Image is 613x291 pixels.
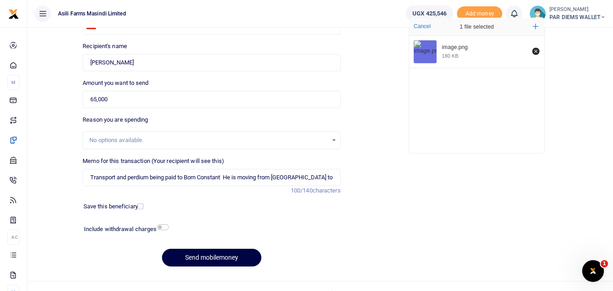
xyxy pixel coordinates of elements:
img: logo-small [8,9,19,20]
a: logo-small logo-large logo-large [8,10,19,17]
div: image.png [442,44,527,51]
span: 100/140 [291,187,313,194]
input: UGX [83,91,340,108]
h6: Include withdrawal charges [84,226,165,233]
li: Ac [7,230,20,245]
a: profile-user [PERSON_NAME] PAR DIEMS WALLET [530,5,606,22]
label: Reason you are spending [83,115,148,124]
div: 180 KB [442,53,459,59]
span: UGX 425,546 [412,9,446,18]
span: Asili Farms Masindi Limited [54,10,130,18]
img: image.png [414,40,436,63]
label: Memo for this transaction (Your recipient will see this) [83,157,224,166]
div: File Uploader [409,17,545,153]
input: Enter extra information [83,169,340,186]
li: Wallet ballance [402,5,457,22]
span: Add money [457,6,502,21]
button: Cancel [411,20,433,32]
img: profile-user [530,5,546,22]
a: Add money [457,10,502,16]
iframe: Intercom live chat [582,260,604,282]
label: Amount you want to send [83,79,148,88]
button: Send mobilemoney [162,249,261,266]
input: Loading name... [83,54,340,71]
small: [PERSON_NAME] [549,6,606,14]
li: Toup your wallet [457,6,502,21]
a: UGX 425,546 [406,5,453,22]
span: 1 [601,260,608,267]
button: Add more files [529,20,542,33]
label: Save this beneficiary [83,202,138,211]
div: 1 file selected [438,18,515,36]
span: PAR DIEMS WALLET [549,13,606,21]
label: Recipient's name [83,42,127,51]
div: No options available. [89,136,327,145]
li: M [7,75,20,90]
span: characters [313,187,341,194]
button: Remove file [531,46,541,56]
